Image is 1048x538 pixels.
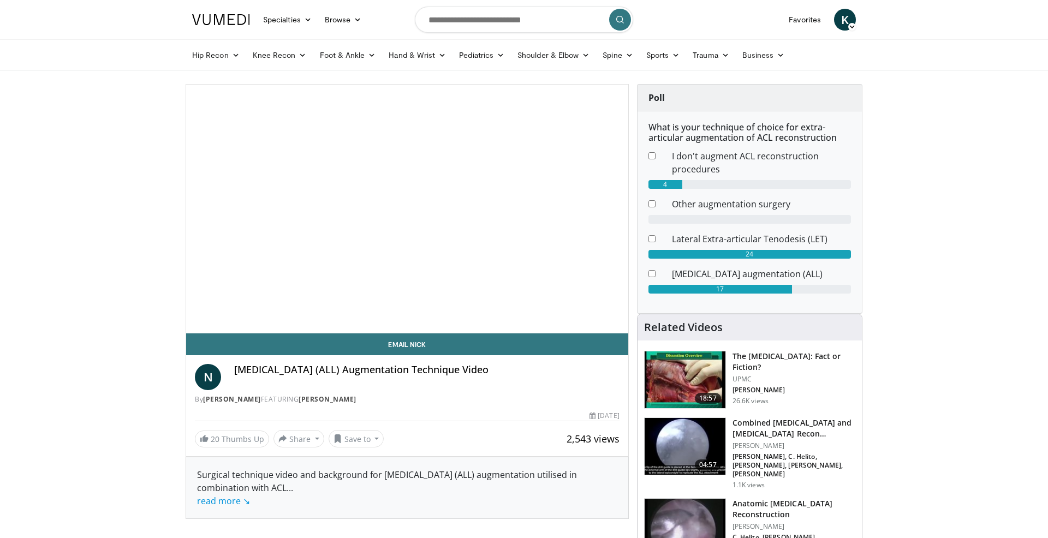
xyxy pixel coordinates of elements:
span: 20 [211,434,219,444]
a: Pediatrics [452,44,511,66]
a: [PERSON_NAME] [203,394,261,404]
img: 6df0be28-6116-46f0-b1e7-e5db5296476d.150x105_q85_crop-smart_upscale.jpg [645,418,725,475]
div: Surgical technique video and background for [MEDICAL_DATA] (ALL) augmentation utilised in combina... [197,468,617,507]
input: Search topics, interventions [415,7,633,33]
a: Shoulder & Elbow [511,44,596,66]
a: K [834,9,856,31]
a: 04:57 Combined [MEDICAL_DATA] and [MEDICAL_DATA] Recon… [PERSON_NAME] [PERSON_NAME], C. Helito, [... [644,417,855,489]
a: [PERSON_NAME] [299,394,356,404]
div: 17 [648,285,792,294]
a: Spine [596,44,639,66]
dd: Lateral Extra-articular Tenodesis (LET) [664,232,859,246]
h4: Related Videos [644,321,723,334]
p: UPMC [733,375,855,384]
h4: [MEDICAL_DATA] (ALL) Augmentation Technique Video [234,364,620,376]
h6: What is your technique of choice for extra-articular augmentation of ACL reconstruction [648,122,851,143]
dd: [MEDICAL_DATA] augmentation (ALL) [664,267,859,280]
p: [PERSON_NAME] [733,441,855,450]
button: Save to [329,430,384,447]
a: Favorites [782,9,827,31]
a: read more ↘ [197,495,250,507]
p: [PERSON_NAME] [733,522,855,531]
video-js: Video Player [186,85,628,333]
a: Hip Recon [186,44,246,66]
p: [PERSON_NAME] [733,386,855,394]
span: 04:57 [695,459,721,470]
a: Business [736,44,791,66]
strong: Poll [648,92,665,104]
div: [DATE] [589,411,619,421]
a: Email Nick [186,333,628,355]
a: Sports [640,44,687,66]
a: Foot & Ankle [313,44,383,66]
a: Specialties [257,9,318,31]
h3: Combined [MEDICAL_DATA] and [MEDICAL_DATA] Recon… [733,417,855,439]
div: 24 [648,250,851,259]
a: Trauma [686,44,736,66]
img: 1d8f2bd8-6b58-4c67-8b22-e01ee720397b.150x105_q85_crop-smart_upscale.jpg [645,351,725,408]
h3: The [MEDICAL_DATA]: Fact or Fiction? [733,351,855,373]
span: ... [197,482,293,507]
div: 4 [648,180,682,189]
a: Knee Recon [246,44,313,66]
div: By FEATURING [195,394,620,404]
a: 20 Thumbs Up [195,431,269,447]
dd: I don't augment ACL reconstruction procedures [664,150,859,176]
a: N [195,364,221,390]
a: Browse [318,9,368,31]
p: [PERSON_NAME], C. Helito, [PERSON_NAME], [PERSON_NAME], [PERSON_NAME] [733,452,855,479]
dd: Other augmentation surgery [664,198,859,211]
a: Hand & Wrist [382,44,452,66]
h3: Anatomic [MEDICAL_DATA] Reconstruction [733,498,855,520]
span: 2,543 views [567,432,620,445]
button: Share [273,430,324,447]
a: 18:57 The [MEDICAL_DATA]: Fact or Fiction? UPMC [PERSON_NAME] 26.6K views [644,351,855,409]
p: 1.1K views [733,481,765,489]
img: VuMedi Logo [192,14,250,25]
span: 18:57 [695,393,721,404]
p: 26.6K views [733,397,769,405]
